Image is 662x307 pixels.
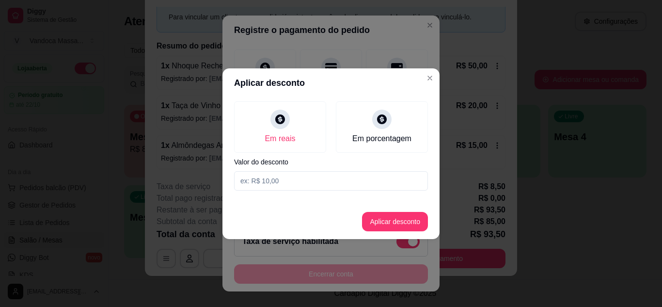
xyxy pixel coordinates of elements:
button: Close [422,70,438,86]
div: Em reais [265,133,295,145]
div: Em porcentagem [352,133,411,145]
header: Aplicar desconto [222,68,440,97]
button: Aplicar desconto [362,212,428,231]
input: Valor do desconto [234,171,428,191]
label: Valor do desconto [234,159,428,165]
